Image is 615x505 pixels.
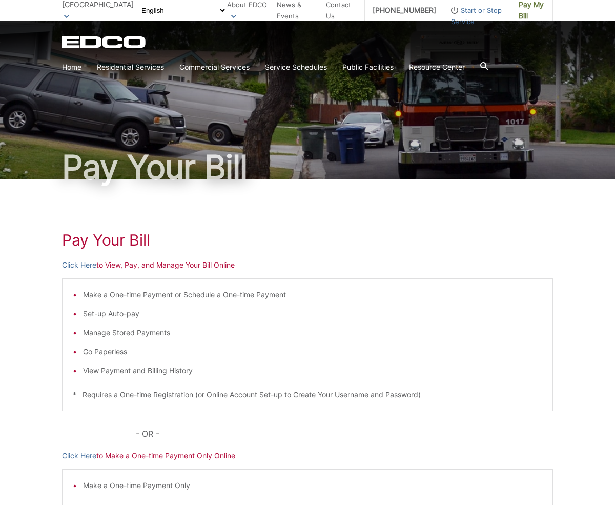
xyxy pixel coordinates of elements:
[83,308,542,319] li: Set-up Auto-pay
[62,259,96,271] a: Click Here
[83,480,542,491] li: Make a One-time Payment Only
[409,62,465,73] a: Resource Center
[136,427,553,441] p: - OR -
[83,327,542,338] li: Manage Stored Payments
[83,289,542,300] li: Make a One-time Payment or Schedule a One-time Payment
[62,450,96,461] a: Click Here
[62,36,147,48] a: EDCD logo. Return to the homepage.
[62,450,553,461] p: to Make a One-time Payment Only Online
[97,62,164,73] a: Residential Services
[179,62,250,73] a: Commercial Services
[83,346,542,357] li: Go Paperless
[139,6,227,15] select: Select a language
[62,231,553,249] h1: Pay Your Bill
[62,62,81,73] a: Home
[73,389,542,400] p: * Requires a One-time Registration (or Online Account Set-up to Create Your Username and Password)
[83,365,542,376] li: View Payment and Billing History
[62,151,553,184] h1: Pay Your Bill
[62,259,553,271] p: to View, Pay, and Manage Your Bill Online
[265,62,327,73] a: Service Schedules
[342,62,394,73] a: Public Facilities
